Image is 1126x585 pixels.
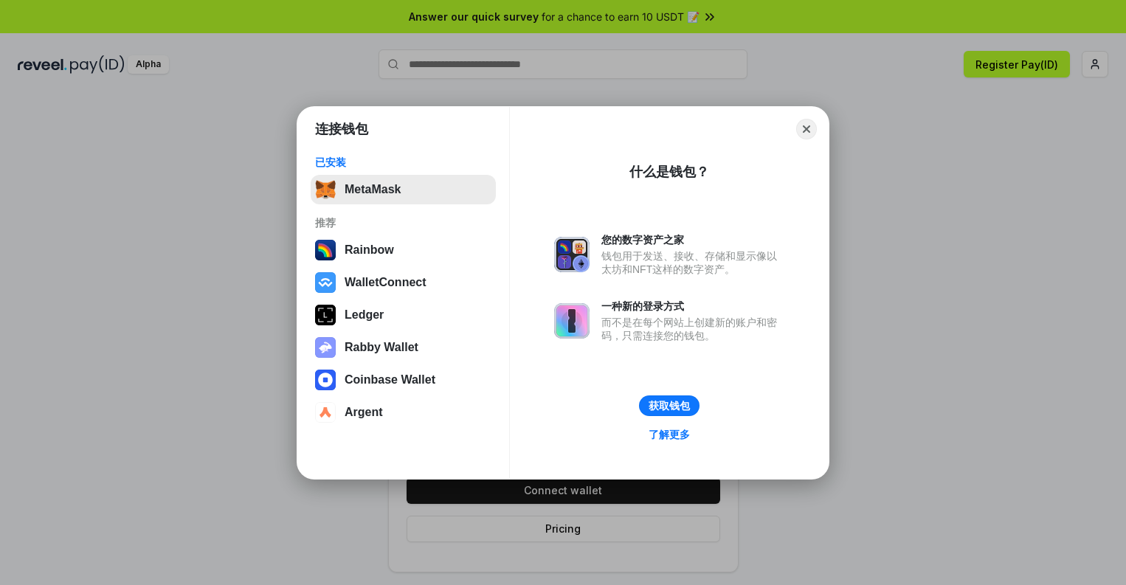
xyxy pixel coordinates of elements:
div: 而不是在每个网站上创建新的账户和密码，只需连接您的钱包。 [601,316,784,342]
div: 了解更多 [649,428,690,441]
button: Rabby Wallet [311,333,496,362]
button: 获取钱包 [639,395,700,416]
img: svg+xml,%3Csvg%20xmlns%3D%22http%3A%2F%2Fwww.w3.org%2F2000%2Fsvg%22%20fill%3D%22none%22%20viewBox... [554,237,590,272]
img: svg+xml,%3Csvg%20xmlns%3D%22http%3A%2F%2Fwww.w3.org%2F2000%2Fsvg%22%20width%3D%2228%22%20height%3... [315,305,336,325]
button: Coinbase Wallet [311,365,496,395]
div: Ledger [345,308,384,322]
div: Coinbase Wallet [345,373,435,387]
div: 已安装 [315,156,491,169]
div: 推荐 [315,216,491,229]
img: svg+xml,%3Csvg%20xmlns%3D%22http%3A%2F%2Fwww.w3.org%2F2000%2Fsvg%22%20fill%3D%22none%22%20viewBox... [315,337,336,358]
div: 什么是钱包？ [629,163,709,181]
div: MetaMask [345,183,401,196]
button: Close [796,119,817,139]
img: svg+xml,%3Csvg%20width%3D%2228%22%20height%3D%2228%22%20viewBox%3D%220%200%2028%2028%22%20fill%3D... [315,402,336,423]
h1: 连接钱包 [315,120,368,138]
img: svg+xml,%3Csvg%20width%3D%2228%22%20height%3D%2228%22%20viewBox%3D%220%200%2028%2028%22%20fill%3D... [315,370,336,390]
div: 一种新的登录方式 [601,300,784,313]
button: Rainbow [311,235,496,265]
img: svg+xml,%3Csvg%20fill%3D%22none%22%20height%3D%2233%22%20viewBox%3D%220%200%2035%2033%22%20width%... [315,179,336,200]
button: MetaMask [311,175,496,204]
img: svg+xml,%3Csvg%20width%3D%22120%22%20height%3D%22120%22%20viewBox%3D%220%200%20120%20120%22%20fil... [315,240,336,260]
button: Argent [311,398,496,427]
div: Rabby Wallet [345,341,418,354]
div: Argent [345,406,383,419]
div: WalletConnect [345,276,426,289]
button: WalletConnect [311,268,496,297]
img: svg+xml,%3Csvg%20xmlns%3D%22http%3A%2F%2Fwww.w3.org%2F2000%2Fsvg%22%20fill%3D%22none%22%20viewBox... [554,303,590,339]
button: Ledger [311,300,496,330]
div: 钱包用于发送、接收、存储和显示像以太坊和NFT这样的数字资产。 [601,249,784,276]
div: Rainbow [345,243,394,257]
div: 获取钱包 [649,399,690,412]
a: 了解更多 [640,425,699,444]
img: svg+xml,%3Csvg%20width%3D%2228%22%20height%3D%2228%22%20viewBox%3D%220%200%2028%2028%22%20fill%3D... [315,272,336,293]
div: 您的数字资产之家 [601,233,784,246]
